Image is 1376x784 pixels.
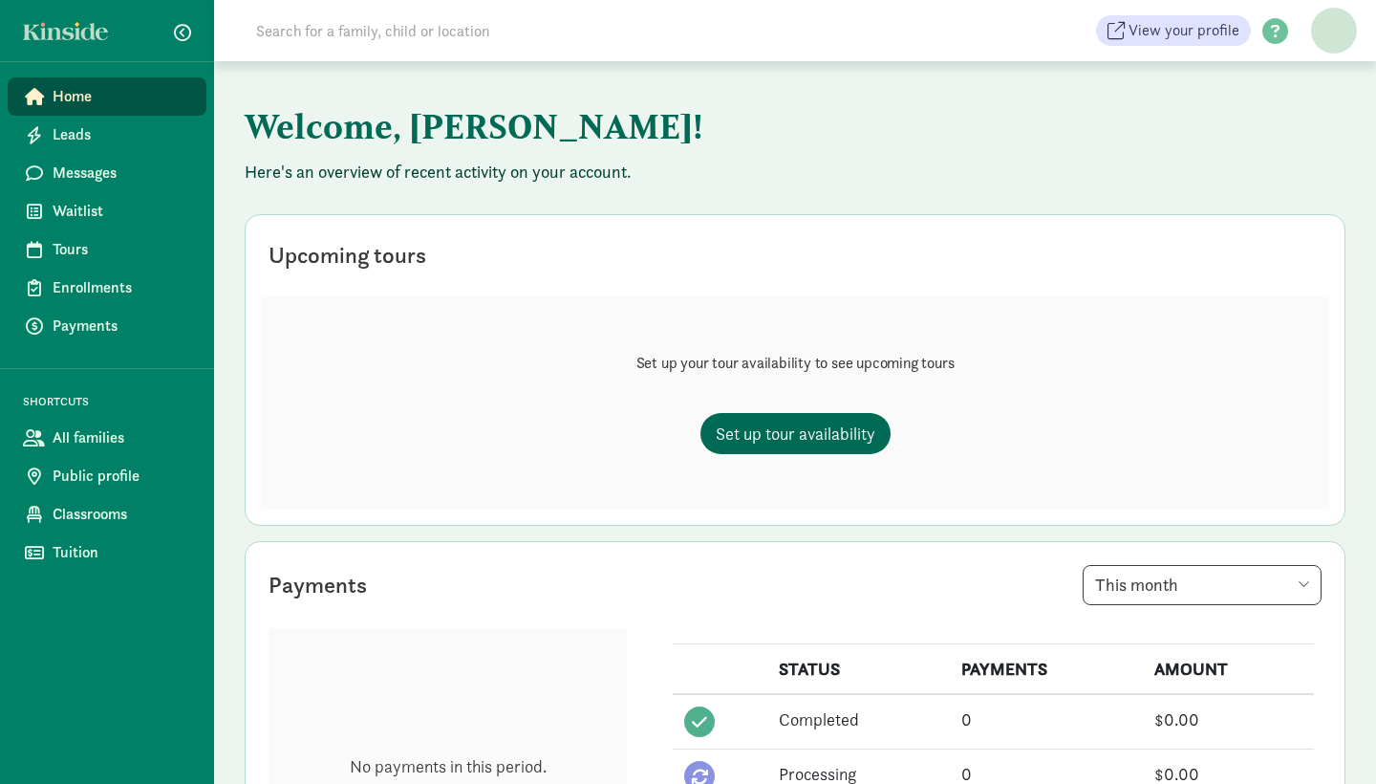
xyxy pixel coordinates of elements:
[269,238,426,272] div: Upcoming tours
[8,457,206,495] a: Public profile
[307,755,589,778] p: No payments in this period.
[636,352,955,375] p: Set up your tour availability to see upcoming tours
[53,123,191,146] span: Leads
[1154,707,1302,732] div: $0.00
[53,465,191,488] span: Public profile
[269,568,367,602] div: Payments
[8,534,206,572] a: Tuition
[1280,692,1376,784] iframe: Chat Widget
[950,644,1143,695] th: PAYMENTS
[53,276,191,299] span: Enrollments
[245,161,1345,184] p: Here's an overview of recent activity on your account.
[8,154,206,192] a: Messages
[53,162,191,185] span: Messages
[1129,19,1239,42] span: View your profile
[700,413,891,454] a: Set up tour availability
[8,495,206,534] a: Classrooms
[1143,644,1314,695] th: AMOUNT
[53,85,191,108] span: Home
[779,707,938,732] div: Completed
[53,426,191,449] span: All families
[8,419,206,457] a: All families
[8,230,206,269] a: Tours
[245,11,781,50] input: Search for a family, child or location
[53,503,191,526] span: Classrooms
[961,707,1131,732] div: 0
[53,238,191,261] span: Tours
[716,421,875,446] span: Set up tour availability
[8,77,206,116] a: Home
[8,307,206,345] a: Payments
[8,269,206,307] a: Enrollments
[53,541,191,564] span: Tuition
[53,315,191,338] span: Payments
[8,192,206,230] a: Waitlist
[767,644,950,695] th: STATUS
[1096,15,1251,46] a: View your profile
[53,200,191,223] span: Waitlist
[8,116,206,154] a: Leads
[245,92,1191,161] h1: Welcome, [PERSON_NAME]!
